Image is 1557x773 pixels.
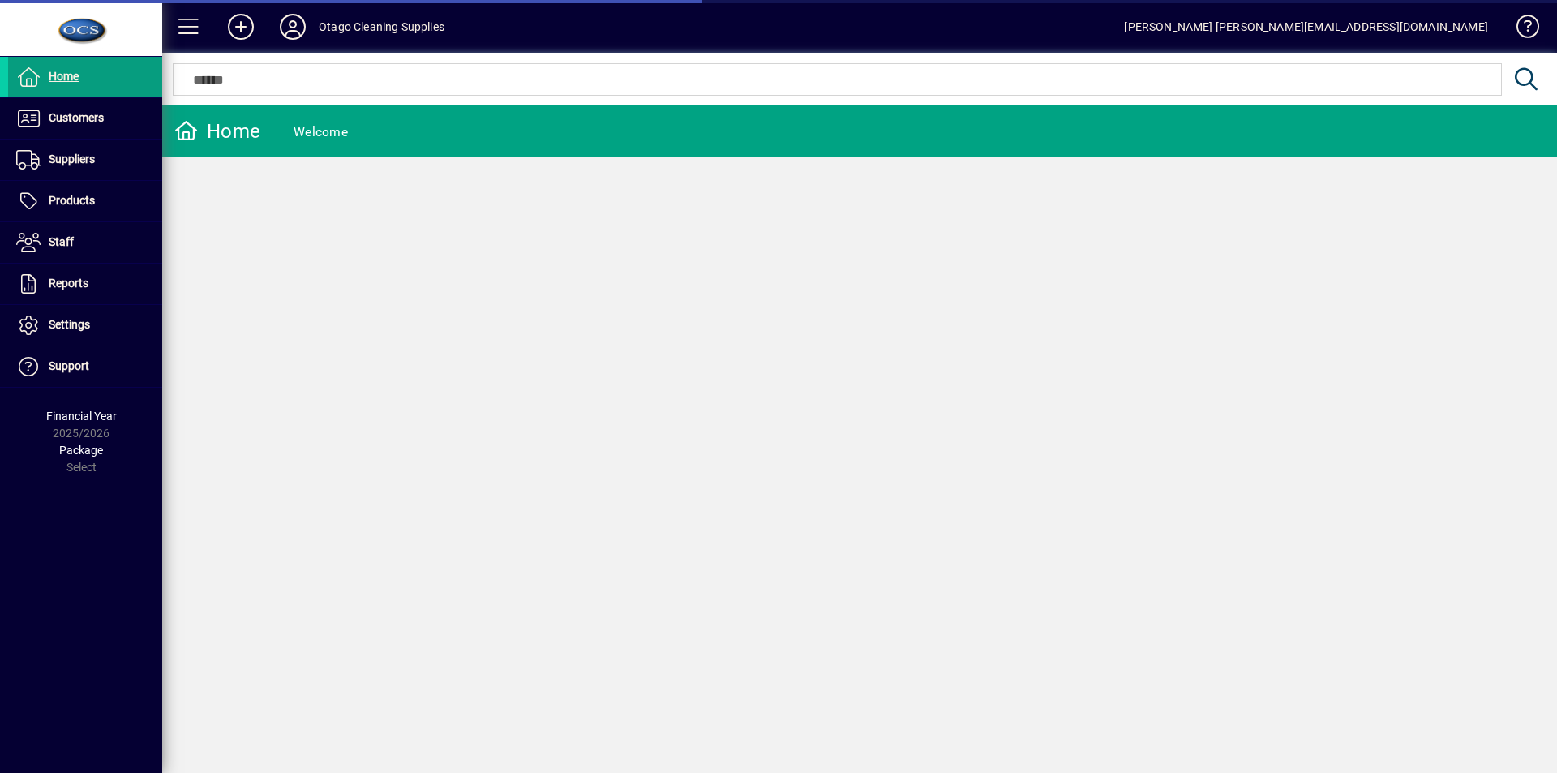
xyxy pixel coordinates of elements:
span: Settings [49,318,90,331]
a: Reports [8,264,162,304]
span: Staff [49,235,74,248]
a: Knowledge Base [1504,3,1537,56]
span: Customers [49,111,104,124]
span: Home [49,70,79,83]
span: Package [59,444,103,457]
a: Products [8,181,162,221]
button: Profile [267,12,319,41]
a: Staff [8,222,162,263]
div: Home [174,118,260,144]
span: Products [49,194,95,207]
a: Support [8,346,162,387]
a: Customers [8,98,162,139]
span: Support [49,359,89,372]
div: [PERSON_NAME] [PERSON_NAME][EMAIL_ADDRESS][DOMAIN_NAME] [1124,14,1488,40]
div: Otago Cleaning Supplies [319,14,444,40]
a: Suppliers [8,140,162,180]
button: Add [215,12,267,41]
span: Financial Year [46,410,117,423]
div: Welcome [294,119,348,145]
span: Suppliers [49,152,95,165]
span: Reports [49,277,88,290]
a: Settings [8,305,162,346]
